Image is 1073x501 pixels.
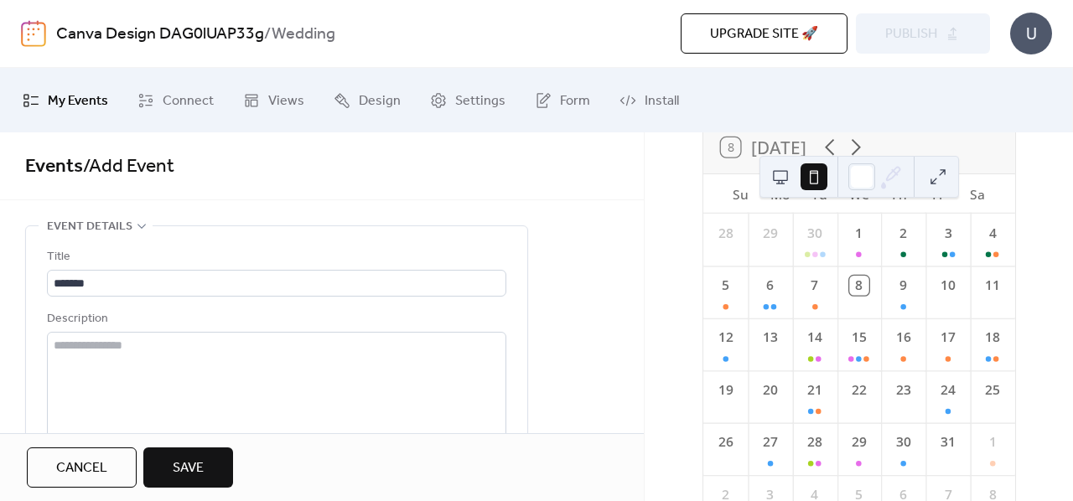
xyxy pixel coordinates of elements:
a: Connect [125,75,226,126]
div: 29 [760,224,780,243]
a: Events [25,148,83,185]
div: 15 [849,328,868,348]
div: U [1010,13,1052,54]
a: Form [522,75,603,126]
div: 6 [760,276,780,295]
span: Connect [163,88,214,114]
div: Sa [957,174,997,214]
span: / Add Event [83,148,174,185]
div: 20 [760,380,780,400]
div: 10 [938,276,957,295]
div: 11 [982,276,1002,295]
div: Description [47,309,503,329]
div: 21 [805,380,824,400]
div: 14 [805,328,824,348]
div: 3 [938,224,957,243]
a: Views [231,75,317,126]
div: 13 [760,328,780,348]
div: 19 [715,380,734,400]
span: My Events [48,88,108,114]
a: Design [321,75,413,126]
div: 12 [715,328,734,348]
div: 9 [894,276,913,295]
div: 25 [982,380,1002,400]
div: 4 [982,224,1002,243]
b: Wedding [272,18,335,50]
div: 1 [849,224,868,243]
a: My Events [10,75,121,126]
img: logo [21,20,46,47]
div: 29 [849,432,868,452]
div: 23 [894,380,913,400]
span: Event details [47,217,132,237]
a: Install [607,75,692,126]
div: 5 [715,276,734,295]
span: Settings [455,88,505,114]
div: 2 [894,224,913,243]
div: Title [47,247,503,267]
div: 22 [849,380,868,400]
span: Cancel [56,458,107,478]
div: 30 [805,224,824,243]
div: 1 [982,432,1002,452]
div: 7 [805,276,824,295]
b: / [264,18,272,50]
div: Su [720,174,759,214]
div: 24 [938,380,957,400]
div: 16 [894,328,913,348]
div: 28 [715,224,734,243]
div: 26 [715,432,734,452]
div: 28 [805,432,824,452]
div: 27 [760,432,780,452]
a: Canva Design DAG0lUAP33g [56,18,264,50]
span: Install [645,88,679,114]
a: Settings [417,75,518,126]
div: 30 [894,432,913,452]
span: Views [268,88,304,114]
button: Cancel [27,447,137,488]
div: 31 [938,432,957,452]
div: 17 [938,328,957,348]
span: Design [359,88,401,114]
div: 18 [982,328,1002,348]
span: Form [560,88,590,114]
button: Upgrade site 🚀 [681,13,848,54]
div: 8 [849,276,868,295]
button: Save [143,447,233,488]
span: Upgrade site 🚀 [710,24,818,44]
span: Save [173,458,204,478]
